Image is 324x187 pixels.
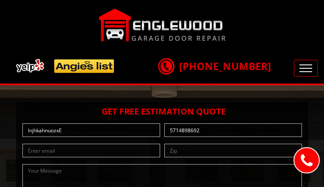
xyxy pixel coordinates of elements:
input: Phone [164,123,302,137]
img: call.png [155,56,177,77]
input: Enter email [22,144,160,157]
input: Zip [164,144,302,157]
h2: Get Free Estimation Quote [20,106,304,117]
input: Name [22,123,160,137]
button: Toggle navigation [294,60,318,77]
img: add.png [13,56,118,76]
a: [PHONE_NUMBER] [158,59,271,73]
img: Englewood.png [99,8,226,42]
